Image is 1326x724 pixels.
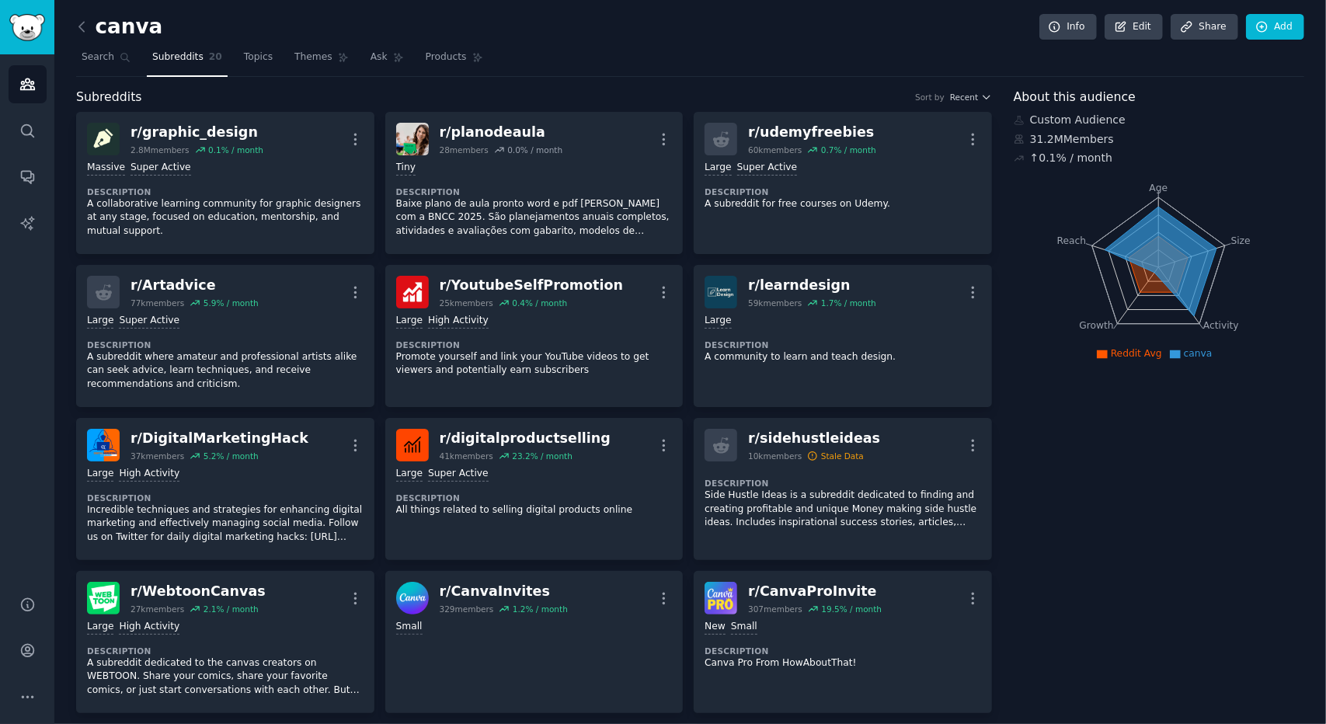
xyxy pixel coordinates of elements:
[396,493,673,503] dt: Description
[426,50,467,64] span: Products
[87,123,120,155] img: graphic_design
[1230,235,1250,245] tspan: Size
[396,197,673,238] p: Baixe plano de aula pronto word e pdf [PERSON_NAME] com a BNCC 2025. São planejamentos anuais com...
[748,582,882,601] div: r/ CanvaProInvite
[396,582,429,614] img: CanvaInvites
[87,646,364,656] dt: Description
[705,161,731,176] div: Large
[705,197,981,211] p: A subreddit for free courses on Udemy.
[294,50,332,64] span: Themes
[705,489,981,530] p: Side Hustle Ideas is a subreddit dedicated to finding and creating profitable and unique Money ma...
[87,582,120,614] img: WebtoonCanvas
[694,265,992,407] a: learndesignr/learndesign59kmembers1.7% / monthLargeDescriptionA community to learn and teach design.
[1014,112,1304,128] div: Custom Audience
[76,88,142,107] span: Subreddits
[1203,320,1239,331] tspan: Activity
[87,493,364,503] dt: Description
[705,582,737,614] img: CanvaProInvite
[396,350,673,378] p: Promote yourself and link your YouTube videos to get viewers and potentially earn subscribers
[748,123,876,142] div: r/ udemyfreebies
[396,620,423,635] div: Small
[748,451,802,461] div: 10k members
[9,14,45,41] img: GummySearch logo
[440,582,568,601] div: r/ CanvaInvites
[705,276,737,308] img: learndesign
[87,620,113,635] div: Large
[87,467,113,482] div: Large
[1014,131,1304,148] div: 31.2M Members
[131,123,263,142] div: r/ graphic_design
[87,161,125,176] div: Massive
[748,144,802,155] div: 60k members
[396,276,429,308] img: YoutubeSelfPromotion
[440,298,493,308] div: 25k members
[365,45,409,77] a: Ask
[152,50,204,64] span: Subreddits
[420,45,489,77] a: Products
[87,186,364,197] dt: Description
[385,571,684,713] a: CanvaInvitesr/CanvaInvites329members1.2% / monthSmall
[87,429,120,461] img: DigitalMarketingHack
[1105,14,1163,40] a: Edit
[396,467,423,482] div: Large
[289,45,354,77] a: Themes
[507,144,562,155] div: 0.0 % / month
[1246,14,1304,40] a: Add
[385,112,684,254] a: planodeaular/planodeaula28members0.0% / monthTinyDescriptionBaixe plano de aula pronto word e pdf...
[82,50,114,64] span: Search
[87,656,364,698] p: A subreddit dedicated to the canvas creators on WEBTOON. Share your comics, share your favorite c...
[396,339,673,350] dt: Description
[119,620,179,635] div: High Activity
[385,418,684,560] a: digitalproductsellingr/digitalproductselling41kmembers23.2% / monthLargeSuper ActiveDescriptionAl...
[1030,150,1112,166] div: ↑ 0.1 % / month
[396,123,429,155] img: planodeaula
[1149,183,1168,193] tspan: Age
[147,45,228,77] a: Subreddits20
[428,314,489,329] div: High Activity
[131,144,190,155] div: 2.8M members
[87,350,364,392] p: A subreddit where amateur and professional artists alike can seek advice, learn techniques, and r...
[705,314,731,329] div: Large
[244,50,273,64] span: Topics
[821,451,864,461] div: Stale Data
[1057,235,1087,245] tspan: Reach
[1014,88,1136,107] span: About this audience
[208,144,263,155] div: 0.1 % / month
[131,429,308,448] div: r/ DigitalMarketingHack
[731,620,757,635] div: Small
[87,314,113,329] div: Large
[1184,348,1213,359] span: canva
[87,197,364,238] p: A collaborative learning community for graphic designers at any stage, focused on education, ment...
[705,186,981,197] dt: Description
[748,604,802,614] div: 307 members
[821,144,876,155] div: 0.7 % / month
[1079,320,1113,331] tspan: Growth
[440,429,611,448] div: r/ digitalproductselling
[131,582,266,601] div: r/ WebtoonCanvas
[396,186,673,197] dt: Description
[76,418,374,560] a: DigitalMarketingHackr/DigitalMarketingHack37kmembers5.2% / monthLargeHigh ActivityDescriptionIncr...
[396,429,429,461] img: digitalproductselling
[396,161,416,176] div: Tiny
[513,604,568,614] div: 1.2 % / month
[705,646,981,656] dt: Description
[131,604,184,614] div: 27k members
[131,451,184,461] div: 37k members
[371,50,388,64] span: Ask
[748,429,880,448] div: r/ sidehustleideas
[396,503,673,517] p: All things related to selling digital products online
[440,604,494,614] div: 329 members
[705,350,981,364] p: A community to learn and teach design.
[396,314,423,329] div: Large
[87,339,364,350] dt: Description
[204,604,259,614] div: 2.1 % / month
[76,265,374,407] a: r/Artadvice77kmembers5.9% / monthLargeSuper ActiveDescriptionA subreddit where amateur and profes...
[87,503,364,545] p: Incredible techniques and strategies for enhancing digital marketing and effectively managing soc...
[76,45,136,77] a: Search
[76,571,374,713] a: WebtoonCanvasr/WebtoonCanvas27kmembers2.1% / monthLargeHigh ActivityDescriptionA subreddit dedica...
[694,418,992,560] a: r/sidehustleideas10kmembersStale DataDescriptionSide Hustle Ideas is a subreddit dedicated to fin...
[204,298,259,308] div: 5.9 % / month
[131,161,191,176] div: Super Active
[705,620,726,635] div: New
[705,339,981,350] dt: Description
